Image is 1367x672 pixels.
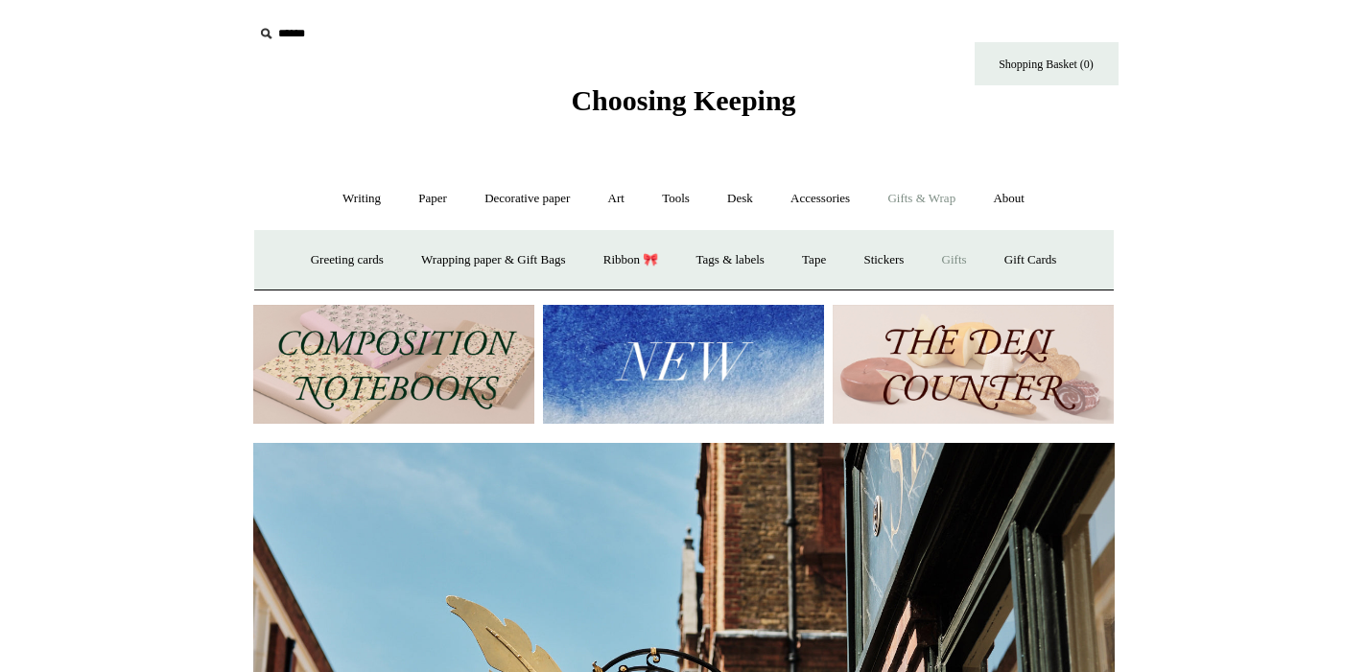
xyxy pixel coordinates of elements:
[401,174,464,224] a: Paper
[571,84,795,116] span: Choosing Keeping
[975,42,1119,85] a: Shopping Basket (0)
[710,174,770,224] a: Desk
[976,174,1042,224] a: About
[925,235,984,286] a: Gifts
[467,174,587,224] a: Decorative paper
[325,174,398,224] a: Writing
[294,235,401,286] a: Greeting cards
[543,305,824,425] img: New.jpg__PID:f73bdf93-380a-4a35-bcfe-7823039498e1
[404,235,582,286] a: Wrapping paper & Gift Bags
[645,174,707,224] a: Tools
[785,235,843,286] a: Tape
[870,174,973,224] a: Gifts & Wrap
[571,100,795,113] a: Choosing Keeping
[833,305,1114,425] img: The Deli Counter
[679,235,782,286] a: Tags & labels
[846,235,921,286] a: Stickers
[773,174,867,224] a: Accessories
[987,235,1074,286] a: Gift Cards
[253,305,534,425] img: 202302 Composition ledgers.jpg__PID:69722ee6-fa44-49dd-a067-31375e5d54ec
[586,235,676,286] a: Ribbon 🎀
[591,174,642,224] a: Art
